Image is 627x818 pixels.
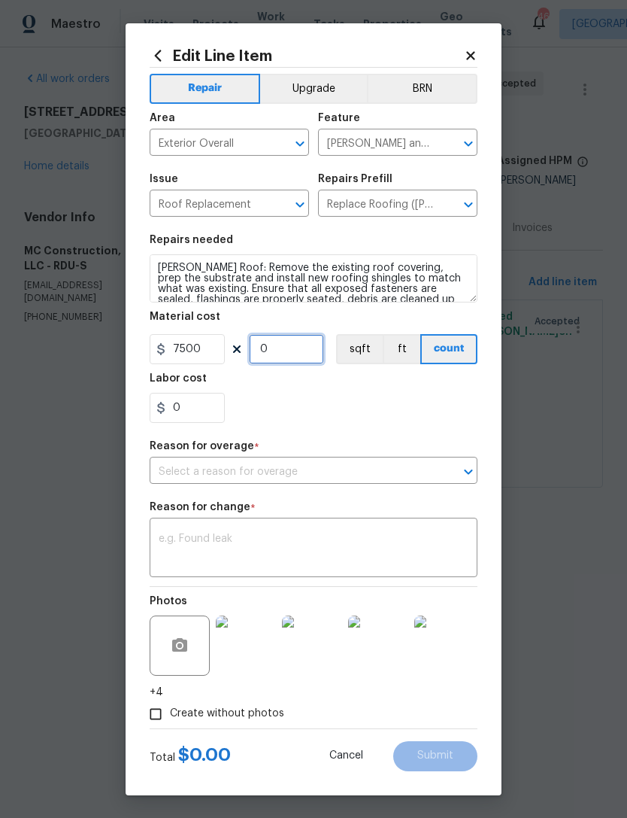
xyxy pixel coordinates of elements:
input: Select a reason for overage [150,461,435,484]
button: BRN [367,74,477,104]
button: Open [458,194,479,215]
button: Submit [393,741,477,771]
button: Open [458,133,479,154]
button: Open [458,461,479,482]
button: count [420,334,477,364]
button: Repair [150,74,260,104]
h5: Repairs needed [150,235,233,245]
span: Cancel [329,750,363,762]
h5: Labor cost [150,373,207,384]
h5: Area [150,113,175,123]
div: Total [150,747,231,765]
button: Open [289,194,310,215]
h5: Reason for change [150,502,250,512]
h5: Feature [318,113,360,123]
h5: Reason for overage [150,441,254,452]
textarea: [PERSON_NAME] Roof: Remove the existing roof covering, prep the substrate and install new roofing... [150,254,477,303]
button: Open [289,133,310,154]
button: sqft [336,334,383,364]
h5: Photos [150,596,187,607]
span: +4 [150,685,163,700]
button: ft [383,334,420,364]
span: Submit [417,750,453,762]
h5: Material cost [150,312,220,322]
span: $ 0.00 [178,746,231,764]
button: Cancel [305,741,387,771]
button: Upgrade [260,74,368,104]
h2: Edit Line Item [150,47,464,64]
h5: Issue [150,174,178,184]
span: Create without photos [170,706,284,722]
h5: Repairs Prefill [318,174,392,184]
